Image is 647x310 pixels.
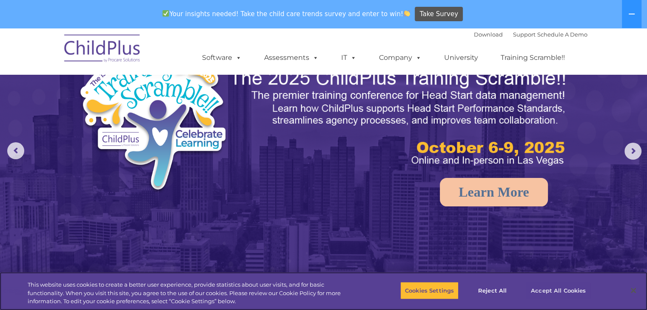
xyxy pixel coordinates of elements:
[526,282,590,299] button: Accept All Cookies
[466,282,519,299] button: Reject All
[400,282,459,299] button: Cookies Settings
[118,91,154,97] span: Phone number
[60,28,145,71] img: ChildPlus by Procare Solutions
[420,7,458,22] span: Take Survey
[415,7,463,22] a: Take Survey
[474,31,503,38] a: Download
[624,281,643,300] button: Close
[28,281,356,306] div: This website uses cookies to create a better user experience, provide statistics about user visit...
[371,49,430,66] a: Company
[256,49,327,66] a: Assessments
[194,49,250,66] a: Software
[440,178,548,206] a: Learn More
[474,31,587,38] font: |
[492,49,573,66] a: Training Scramble!!
[436,49,487,66] a: University
[333,49,365,66] a: IT
[404,10,410,17] img: 👏
[118,56,144,62] span: Last name
[537,31,587,38] a: Schedule A Demo
[513,31,536,38] a: Support
[162,10,169,17] img: ✅
[159,6,414,22] span: Your insights needed! Take the child care trends survey and enter to win!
